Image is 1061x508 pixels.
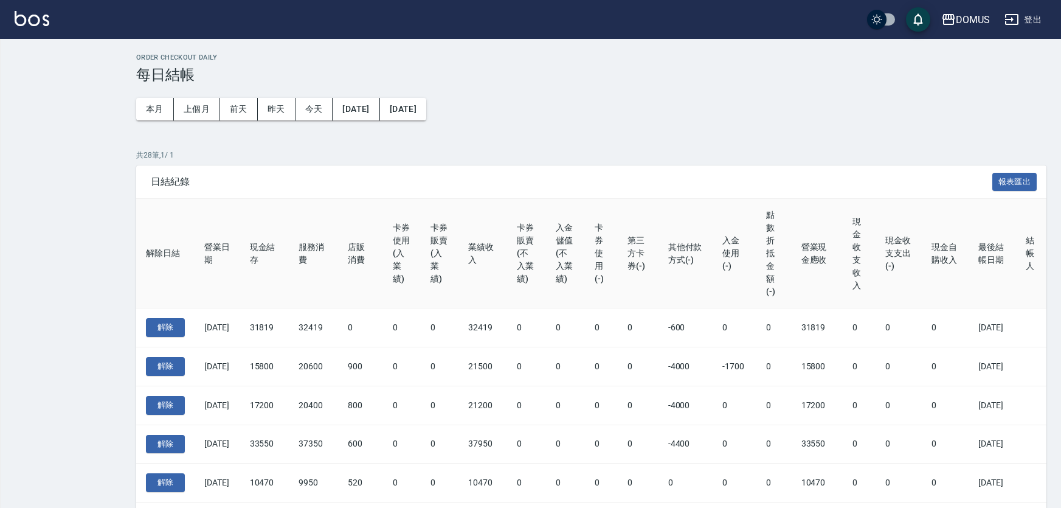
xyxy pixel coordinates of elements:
td: 0 [713,386,756,425]
td: 0 [383,347,421,386]
button: save [906,7,930,32]
button: DOMUS [936,7,995,32]
th: 現金結存 [240,199,289,308]
td: 0 [421,464,458,503]
td: 0 [876,464,922,503]
td: 37350 [289,425,338,464]
td: 0 [843,464,876,503]
td: 600 [338,425,383,464]
td: 0 [843,425,876,464]
th: 卡券使用(入業績) [383,199,421,308]
td: 0 [843,347,876,386]
td: 0 [876,308,922,347]
td: 0 [618,386,658,425]
td: 0 [338,308,383,347]
td: 0 [756,464,791,503]
td: 0 [876,386,922,425]
td: 0 [618,308,658,347]
th: 入金儲值(不入業績) [546,199,585,308]
th: 營業現金應收 [792,199,843,308]
th: 營業日期 [195,199,240,308]
p: 共 28 筆, 1 / 1 [136,150,1046,161]
td: 900 [338,347,383,386]
td: 0 [713,464,756,503]
td: 0 [546,308,585,347]
th: 現金收支收入 [843,199,876,308]
td: 0 [383,464,421,503]
td: 21200 [458,386,508,425]
td: 0 [585,386,618,425]
td: 0 [421,308,458,347]
td: 0 [922,347,969,386]
td: [DATE] [195,464,240,503]
th: 最後結帳日期 [969,199,1016,308]
td: 0 [843,386,876,425]
th: 店販消費 [338,199,383,308]
button: 解除 [146,473,185,492]
td: [DATE] [969,425,1016,464]
td: 0 [585,464,618,503]
td: 520 [338,464,383,503]
td: 0 [383,308,421,347]
td: 0 [421,386,458,425]
th: 結帳人 [1016,199,1046,308]
th: 點數折抵金額(-) [756,199,791,308]
td: 0 [585,308,618,347]
button: [DATE] [380,98,426,120]
td: 9950 [289,464,338,503]
span: 日結紀錄 [151,176,992,188]
td: 0 [713,308,756,347]
td: 10470 [458,464,508,503]
td: [DATE] [195,425,240,464]
button: 本月 [136,98,174,120]
td: 0 [756,347,791,386]
td: 0 [756,425,791,464]
td: 0 [843,308,876,347]
td: [DATE] [969,308,1016,347]
button: 解除 [146,357,185,376]
td: 0 [546,347,585,386]
td: 0 [618,347,658,386]
td: 0 [507,308,546,347]
td: 0 [507,464,546,503]
td: [DATE] [969,386,1016,425]
button: 昨天 [258,98,295,120]
td: 10470 [240,464,289,503]
th: 卡券使用(-) [585,199,618,308]
td: 800 [338,386,383,425]
td: 0 [876,347,922,386]
td: -4000 [658,386,713,425]
th: 第三方卡券(-) [618,199,658,308]
td: 0 [507,386,546,425]
td: 33550 [792,425,843,464]
td: 0 [383,386,421,425]
td: 31819 [240,308,289,347]
td: 10470 [792,464,843,503]
td: 33550 [240,425,289,464]
td: 15800 [792,347,843,386]
td: 32419 [289,308,338,347]
button: 報表匯出 [992,173,1037,192]
td: 0 [876,425,922,464]
td: 0 [507,347,546,386]
th: 卡券販賣(入業績) [421,199,458,308]
td: 0 [585,425,618,464]
button: 解除 [146,396,185,415]
img: Logo [15,11,49,26]
button: 今天 [295,98,333,120]
button: 解除 [146,435,185,454]
td: 0 [585,347,618,386]
td: 15800 [240,347,289,386]
th: 業績收入 [458,199,508,308]
button: 登出 [1000,9,1046,31]
th: 現金自購收入 [922,199,969,308]
td: -4400 [658,425,713,464]
h3: 每日結帳 [136,66,1046,83]
td: 0 [922,386,969,425]
button: [DATE] [333,98,379,120]
button: 前天 [220,98,258,120]
td: 0 [756,308,791,347]
td: 17200 [792,386,843,425]
td: -600 [658,308,713,347]
td: 20400 [289,386,338,425]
